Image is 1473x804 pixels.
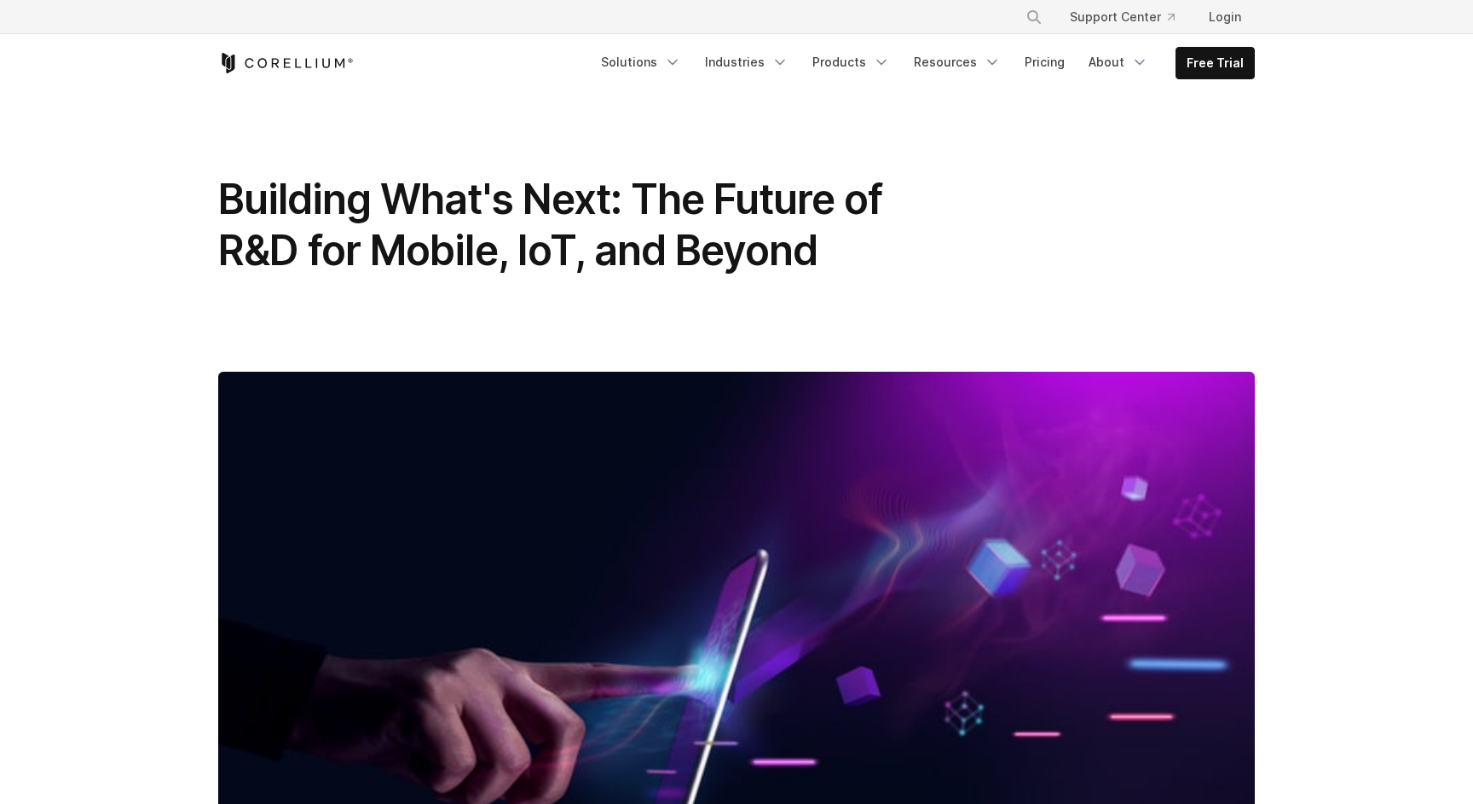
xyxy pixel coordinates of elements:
a: Support Center [1056,2,1188,32]
a: Resources [904,47,1011,78]
a: Industries [695,47,799,78]
a: Login [1195,2,1255,32]
a: Pricing [1014,47,1075,78]
a: Corellium Home [218,53,354,73]
a: Products [802,47,900,78]
span: Building What's Next: The Future of R&D for Mobile, IoT, and Beyond [218,174,882,275]
div: Navigation Menu [591,47,1255,79]
div: Navigation Menu [1005,2,1255,32]
button: Search [1019,2,1049,32]
a: About [1078,47,1158,78]
a: Solutions [591,47,691,78]
a: Free Trial [1176,48,1254,78]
